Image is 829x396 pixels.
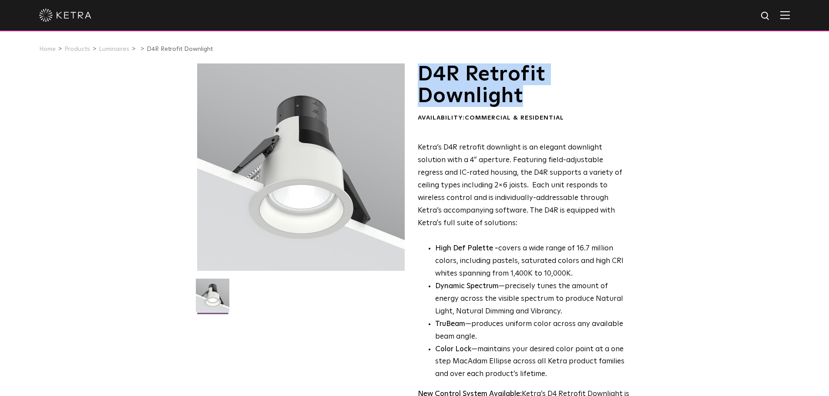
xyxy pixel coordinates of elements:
strong: Color Lock [435,346,471,353]
strong: Dynamic Spectrum [435,283,499,290]
li: —precisely tunes the amount of energy across the visible spectrum to produce Natural Light, Natur... [435,280,630,318]
span: Commercial & Residential [465,115,564,121]
img: Hamburger%20Nav.svg [780,11,790,19]
strong: High Def Palette - [435,245,498,252]
img: search icon [760,11,771,22]
img: ketra-logo-2019-white [39,9,91,22]
strong: TruBeam [435,320,465,328]
div: Availability: [418,114,630,123]
a: D4R Retrofit Downlight [147,46,213,52]
a: Home [39,46,56,52]
li: —maintains your desired color point at a one step MacAdam Ellipse across all Ketra product famili... [435,343,630,381]
p: covers a wide range of 16.7 million colors, including pastels, saturated colors and high CRI whit... [435,243,630,280]
h1: D4R Retrofit Downlight [418,63,630,107]
p: Ketra’s D4R retrofit downlight is an elegant downlight solution with a 4” aperture. Featuring fie... [418,142,630,230]
img: D4R Retrofit Downlight [196,279,229,319]
a: Products [64,46,90,52]
a: Luminaires [99,46,129,52]
li: —produces uniform color across any available beam angle. [435,318,630,343]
